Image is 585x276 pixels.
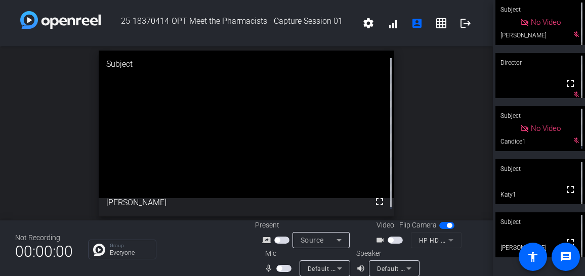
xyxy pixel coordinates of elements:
[435,17,447,29] mat-icon: grid_on
[495,53,585,72] div: Director
[411,17,423,29] mat-icon: account_box
[110,243,151,248] p: Group
[495,159,585,178] div: Subject
[301,236,324,244] span: Source
[381,11,405,35] button: signal_cellular_alt
[564,237,576,249] mat-icon: fullscreen
[531,124,561,133] span: No Video
[93,244,105,256] img: Chat Icon
[362,17,374,29] mat-icon: settings
[262,234,274,246] mat-icon: screen_share_outline
[20,11,101,29] img: white-gradient.svg
[560,251,572,263] mat-icon: message
[373,196,386,208] mat-icon: fullscreen
[101,11,356,35] span: 25-18370414-OPT Meet the Pharmacists - Capture Session 01
[399,220,437,231] span: Flip Camera
[15,239,73,264] span: 00:00:00
[495,106,585,125] div: Subject
[375,234,388,246] mat-icon: videocam_outline
[459,17,472,29] mat-icon: logout
[495,212,585,232] div: Subject
[564,183,576,196] mat-icon: fullscreen
[255,220,356,231] div: Present
[527,251,539,263] mat-icon: accessibility
[356,248,417,259] div: Speaker
[377,264,486,272] span: Default - Speakers (Realtek(R) Audio)
[564,77,576,89] mat-icon: fullscreen
[15,233,73,243] div: Not Recording
[264,262,276,274] mat-icon: mic_none
[377,220,394,231] span: Video
[255,248,356,259] div: Mic
[110,250,151,256] p: Everyone
[308,264,559,272] span: Default - Microphone Array (Intel® Smart Sound Technology for Digital Microphones)
[356,262,368,274] mat-icon: volume_up
[99,51,394,78] div: Subject
[531,18,561,27] span: No Video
